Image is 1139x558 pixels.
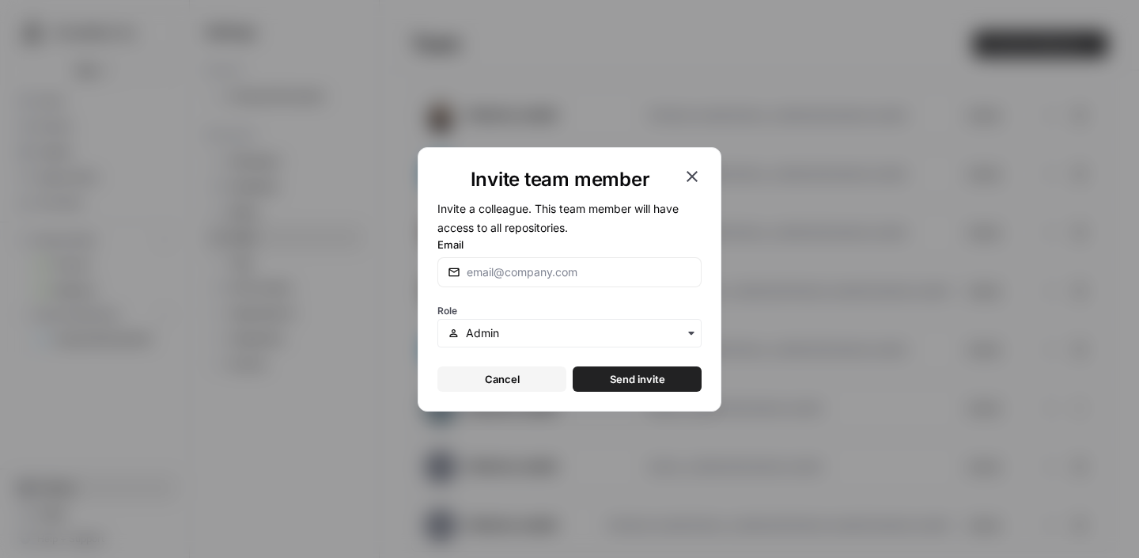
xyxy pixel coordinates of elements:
[437,305,457,317] span: Role
[467,264,685,280] input: email@company.com
[485,371,520,387] span: Cancel
[573,366,702,392] button: Send invite
[437,202,679,234] span: Invite a colleague. This team member will have access to all repositories.
[437,167,683,192] h1: Invite team member
[466,325,691,341] input: Admin
[437,366,566,392] button: Cancel
[610,371,665,387] span: Send invite
[437,237,702,252] label: Email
